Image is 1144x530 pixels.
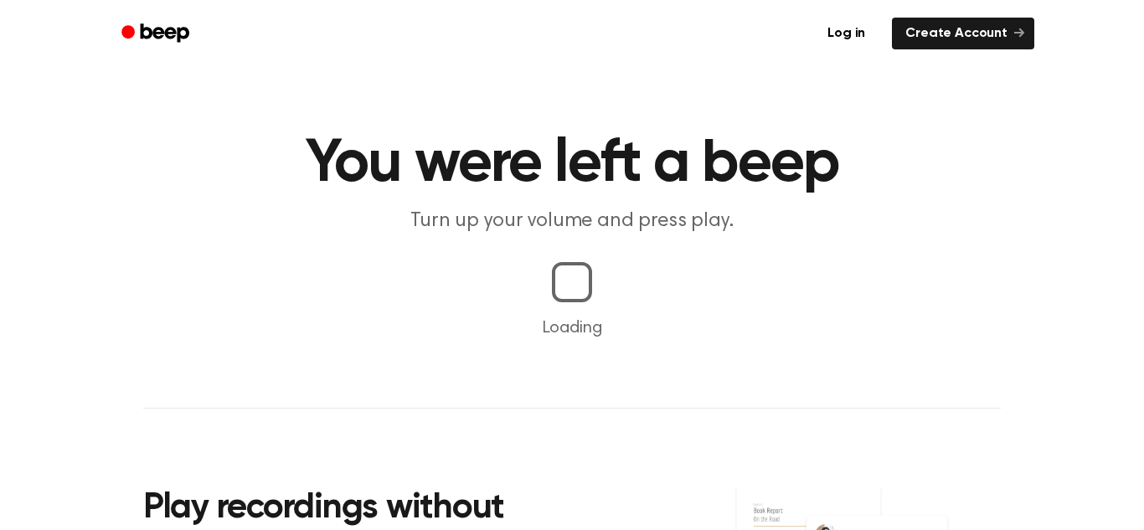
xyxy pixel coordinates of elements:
h1: You were left a beep [143,134,1001,194]
p: Turn up your volume and press play. [250,208,894,235]
p: Loading [20,316,1124,341]
a: Beep [110,18,204,50]
a: Create Account [892,18,1034,49]
a: Log in [811,14,882,53]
